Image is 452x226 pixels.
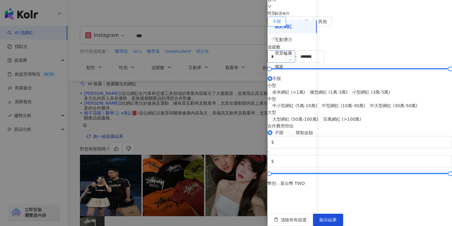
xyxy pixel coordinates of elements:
span: 百萬網紅 (>100萬) [323,116,361,123]
span: 微型網紅 (1萬-3萬) [310,89,347,95]
span: 不限 [272,19,281,24]
div: 語言 [268,26,452,33]
div: 中型 [268,95,417,102]
div: 幣別 : 新台幣 TWD [268,180,452,187]
div: 獨家 [275,64,283,70]
div: 小型 [268,82,417,89]
div: 關於網紅 [275,24,292,30]
div: 篩選條件 [275,11,290,16]
span: 小型網紅 (3萬-5萬) [352,89,390,95]
span: 中型網紅 (10萬-30萬) [322,102,365,109]
button: 顯示結果 [313,214,343,226]
div: 受眾輪廓 [275,50,292,56]
div: 性別 [268,10,452,17]
div: 追蹤數 [268,44,452,50]
div: 互動潛力 [275,37,292,43]
span: 其他 [318,19,327,24]
div: 合作費用預估 [268,123,452,129]
div: 大型 [268,109,417,116]
span: 中大型網紅 (30萬-50萬) [370,102,417,109]
span: 顯示結果 [319,217,337,222]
